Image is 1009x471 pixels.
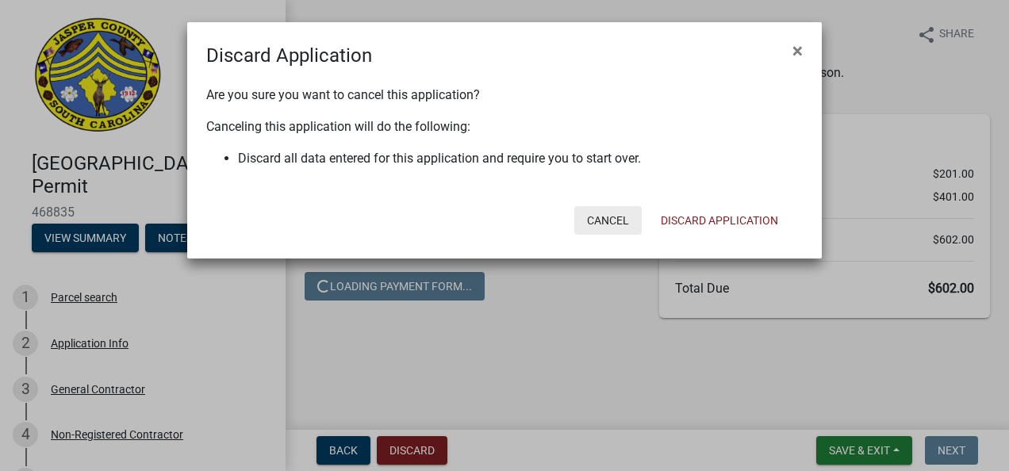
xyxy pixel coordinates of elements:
[206,86,803,105] p: Are you sure you want to cancel this application?
[206,41,372,70] h4: Discard Application
[238,149,803,168] li: Discard all data entered for this application and require you to start over.
[574,206,642,235] button: Cancel
[206,117,803,136] p: Canceling this application will do the following:
[648,206,791,235] button: Discard Application
[792,40,803,62] span: ×
[780,29,815,73] button: Close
